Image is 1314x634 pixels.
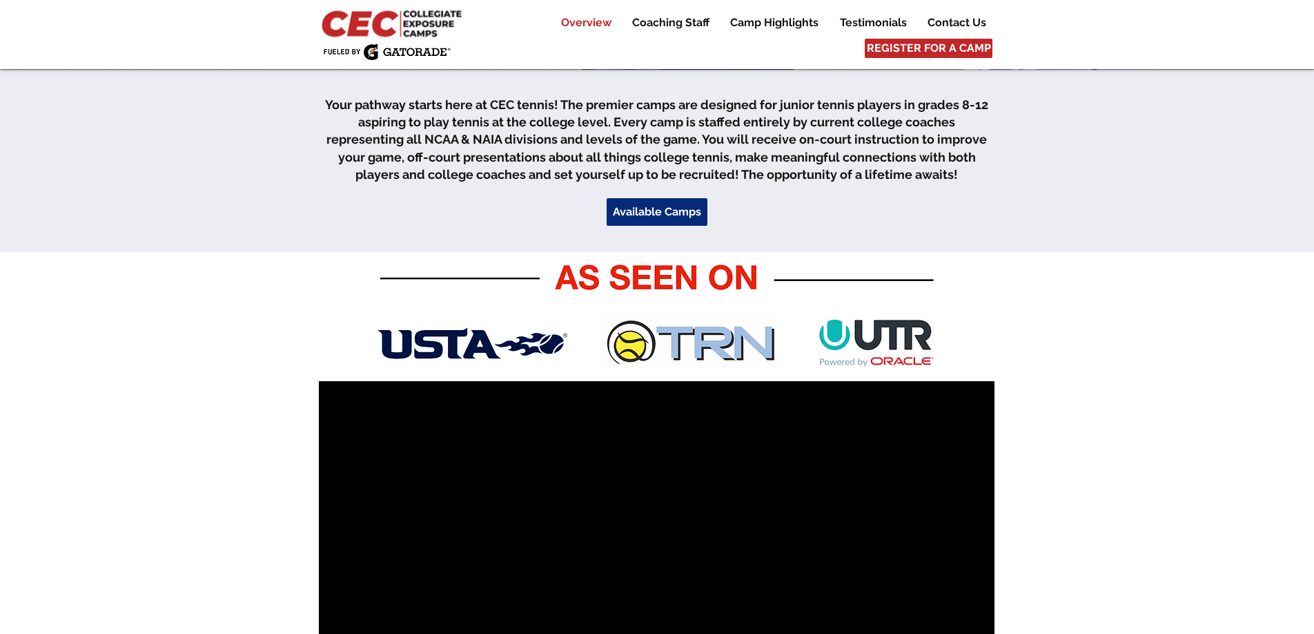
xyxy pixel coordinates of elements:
nav: Site [540,15,996,31]
p: Camp Highlights [723,15,825,31]
img: CEC Logo Primary_edited.jpg [319,7,468,39]
span: Your pathway starts here at CEC tennis! The premier camps are designed for junior tennis players ... [325,97,988,182]
a: Contact Us [917,15,996,31]
p: Testimonials [833,15,914,31]
p: Overview [554,15,618,31]
p: Contact Us [921,15,993,31]
img: As Seen On CEC .png [375,258,938,372]
span: REGISTER FOR A CAMP [867,41,991,56]
a: Testimonials [830,15,916,31]
a: Camp Highlights [720,15,829,31]
p: Coaching Staff [625,15,716,31]
span: Available Camps [613,204,701,220]
a: Available Camps [607,198,707,226]
a: Coaching Staff [622,15,719,31]
a: Overview [551,15,621,31]
img: Fueled by Gatorade.png [323,44,451,60]
a: REGISTER FOR A CAMP [865,39,992,58]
